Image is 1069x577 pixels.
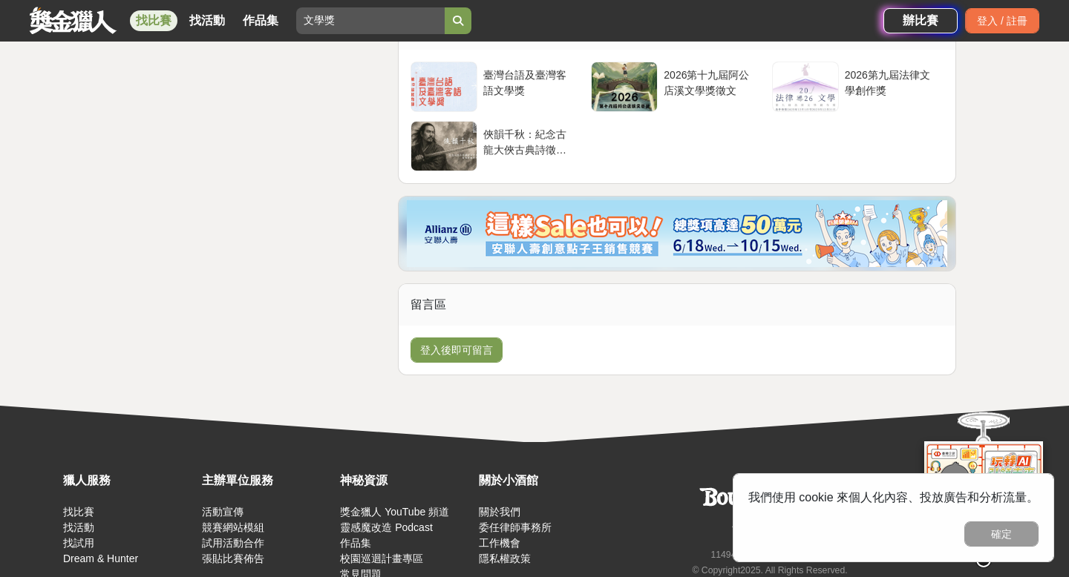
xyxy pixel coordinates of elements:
[479,553,531,564] a: 隱私權政策
[399,284,955,326] div: 留言區
[479,472,610,489] div: 關於小酒館
[340,472,471,489] div: 神秘資源
[340,521,432,533] a: 靈感魔改造 Podcast
[202,553,264,564] a: 張貼比賽佈告
[411,121,582,171] a: 俠韻千秋：紀念古龍大俠古典詩徵詩比賽
[63,506,94,518] a: 找比賽
[411,62,582,112] a: 臺灣台語及臺灣客語文學獎
[202,521,264,533] a: 競賽網站模組
[710,550,847,560] small: 11494 [STREET_ADDRESS] 3 樓
[296,7,445,34] input: 有長照挺你，care到心坎裡！青春出手，拍出照顧 影音徵件活動
[63,472,194,489] div: 獵人服務
[479,506,520,518] a: 關於我們
[183,10,231,31] a: 找活動
[924,441,1043,540] img: d2146d9a-e6f6-4337-9592-8cefde37ba6b.png
[202,506,243,518] a: 活動宣傳
[591,62,762,112] a: 2026第十九屆阿公店溪文學獎徵文
[964,521,1039,547] button: 確定
[63,521,94,533] a: 找活動
[483,127,576,155] div: 俠韻千秋：紀念古龍大俠古典詩徵詩比賽
[845,67,938,96] div: 2026第九屆法律文學創作獎
[664,67,756,96] div: 2026第十九屆阿公店溪文學獎徵文
[479,521,552,533] a: 委任律師事務所
[130,10,177,31] a: 找比賽
[772,62,944,112] a: 2026第九屆法律文學創作獎
[340,553,423,564] a: 校園巡迴計畫專區
[407,200,947,267] img: dcc59076-91c0-4acb-9c6b-a1d413182f46.png
[340,506,449,518] a: 獎金獵人 YouTube 頻道
[340,537,371,549] a: 作品集
[202,537,264,549] a: 試用活動合作
[883,8,958,33] a: 辦比賽
[965,8,1039,33] div: 登入 / 註冊
[732,518,848,529] small: 恩克斯網路科技股份有限公司
[483,67,576,96] div: 臺灣台語及臺灣客語文學獎
[237,10,284,31] a: 作品集
[63,537,94,549] a: 找試用
[692,565,847,576] small: © Copyright 2025 . All Rights Reserved.
[202,472,333,489] div: 主辦單位服務
[411,337,503,363] button: 登入後即可留言
[748,491,1039,504] span: 我們使用 cookie 來個人化內容、投放廣告和分析流量。
[63,553,138,564] a: Dream & Hunter
[479,537,520,549] a: 工作機會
